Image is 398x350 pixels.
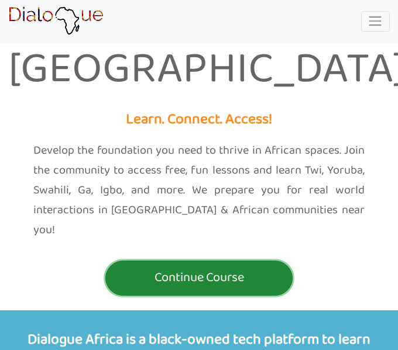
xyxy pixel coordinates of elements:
p: Learn. Connect. Access! [9,108,389,133]
p: Develop the foundation you need to thrive in African spaces. Join the community to access free, f... [33,141,365,240]
button: Toggle navigation [361,11,390,32]
img: learn African language platform app [8,6,104,36]
p: Continue Course [108,267,290,289]
button: Continue Course [105,261,293,296]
